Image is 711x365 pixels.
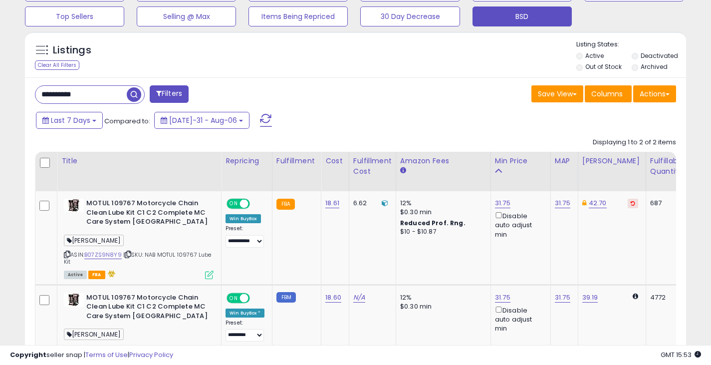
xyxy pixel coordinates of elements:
button: Actions [633,85,676,102]
div: Fulfillment Cost [353,156,392,177]
div: Cost [325,156,345,166]
a: 18.61 [325,198,339,208]
button: BSD [473,6,572,26]
span: [DATE]-31 - Aug-06 [169,115,237,125]
img: 41bwm+fuBNL._SL40_.jpg [64,199,84,212]
b: MOTUL 109767 Motorcycle Chain Clean Lube Kit C1 C2 Complete MC Care System [GEOGRAPHIC_DATA] [86,199,208,229]
b: MOTUL 109767 Motorcycle Chain Clean Lube Kit C1 C2 Complete MC Care System [GEOGRAPHIC_DATA] [86,293,208,324]
div: Win BuyBox * [226,309,264,318]
div: Disable auto adjust min [495,210,543,239]
strong: Copyright [10,350,46,360]
label: Active [585,51,604,60]
div: 12% [400,293,483,302]
span: OFF [248,200,264,208]
a: Terms of Use [85,350,128,360]
div: 12% [400,199,483,208]
button: Columns [585,85,632,102]
label: Deactivated [641,51,678,60]
div: Amazon Fees [400,156,486,166]
span: OFF [248,294,264,302]
small: FBM [276,292,296,303]
span: [PERSON_NAME] [64,235,124,246]
div: $0.30 min [400,208,483,217]
div: Displaying 1 to 2 of 2 items [593,138,676,147]
span: Compared to: [104,116,150,126]
span: Last 7 Days [51,115,90,125]
div: $0.30 min [400,302,483,311]
img: 41bwm+fuBNL._SL40_.jpg [64,293,84,307]
button: 30 Day Decrease [360,6,460,26]
a: 31.75 [495,293,510,303]
a: N/A [353,293,365,303]
div: Preset: [226,225,264,248]
div: 4772 [650,293,681,302]
a: 31.75 [495,198,510,208]
i: hazardous material [105,270,116,277]
div: 6.62 [353,199,388,208]
div: $10 - $10.87 [400,228,483,236]
span: All listings currently available for purchase on Amazon [64,271,87,279]
b: Reduced Prof. Rng. [400,219,466,227]
button: [DATE]-31 - Aug-06 [154,112,249,129]
div: Repricing [226,156,268,166]
div: Fulfillable Quantity [650,156,685,177]
p: Listing States: [576,40,686,49]
div: [PERSON_NAME] [582,156,642,166]
div: Preset: [226,320,264,342]
a: B07ZS9N8Y9 [84,251,122,259]
div: 687 [650,199,681,208]
div: Min Price [495,156,546,166]
span: | SKU: NAB MOTUL 109767 Lube Kit [64,251,212,266]
a: 31.75 [555,293,570,303]
small: Amazon Fees. [400,166,406,175]
div: Disable auto adjust min [495,305,543,334]
span: ON [228,294,240,302]
div: Clear All Filters [35,60,79,70]
span: ON [228,200,240,208]
span: Columns [591,89,623,99]
small: FBA [276,199,295,210]
h5: Listings [53,43,91,57]
label: Out of Stock [585,62,622,71]
a: 39.19 [582,293,598,303]
div: MAP [555,156,574,166]
span: FBA [88,271,105,279]
span: [PERSON_NAME] [64,329,124,340]
a: 42.70 [589,198,607,208]
a: 31.75 [555,198,570,208]
label: Archived [641,62,668,71]
div: Win BuyBox [226,214,261,223]
div: ASIN: [64,199,214,278]
button: Items Being Repriced [248,6,348,26]
button: Selling @ Max [137,6,236,26]
div: Fulfillment [276,156,317,166]
button: Filters [150,85,189,103]
button: Last 7 Days [36,112,103,129]
div: Title [61,156,217,166]
button: Top Sellers [25,6,124,26]
button: Save View [531,85,583,102]
div: seller snap | | [10,351,173,360]
a: 18.60 [325,293,341,303]
span: 2025-08-14 15:53 GMT [661,350,701,360]
a: Privacy Policy [129,350,173,360]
